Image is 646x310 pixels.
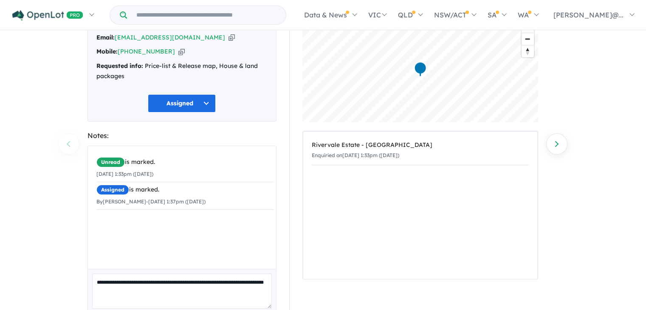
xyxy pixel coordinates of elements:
button: Assigned [148,94,216,113]
button: Zoom out [522,33,534,45]
img: Openlot PRO Logo White [12,10,83,21]
strong: Mobile: [96,48,118,55]
button: Copy [228,33,235,42]
canvas: Map [302,16,538,122]
span: [PERSON_NAME]@... [553,11,623,19]
button: Copy [178,47,185,56]
a: [EMAIL_ADDRESS][DOMAIN_NAME] [115,34,225,41]
div: Price-list & Release map, House & land packages [96,61,268,82]
strong: Requested info: [96,62,143,70]
span: Unread [96,157,125,167]
div: Map marker [414,62,426,77]
small: [DATE] 1:33pm ([DATE]) [96,171,153,177]
small: By [PERSON_NAME] - [DATE] 1:37pm ([DATE]) [96,198,206,205]
div: Rivervale Estate - [GEOGRAPHIC_DATA] [312,140,529,150]
a: Rivervale Estate - [GEOGRAPHIC_DATA]Enquiried on[DATE] 1:33pm ([DATE]) [312,136,529,165]
input: Try estate name, suburb, builder or developer [129,6,284,24]
button: Reset bearing to north [522,45,534,57]
div: is marked. [96,185,274,195]
strong: Email: [96,34,115,41]
div: Notes: [87,130,276,141]
a: [PHONE_NUMBER] [118,48,175,55]
span: Assigned [96,185,129,195]
div: is marked. [96,157,274,167]
small: Enquiried on [DATE] 1:33pm ([DATE]) [312,152,399,158]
